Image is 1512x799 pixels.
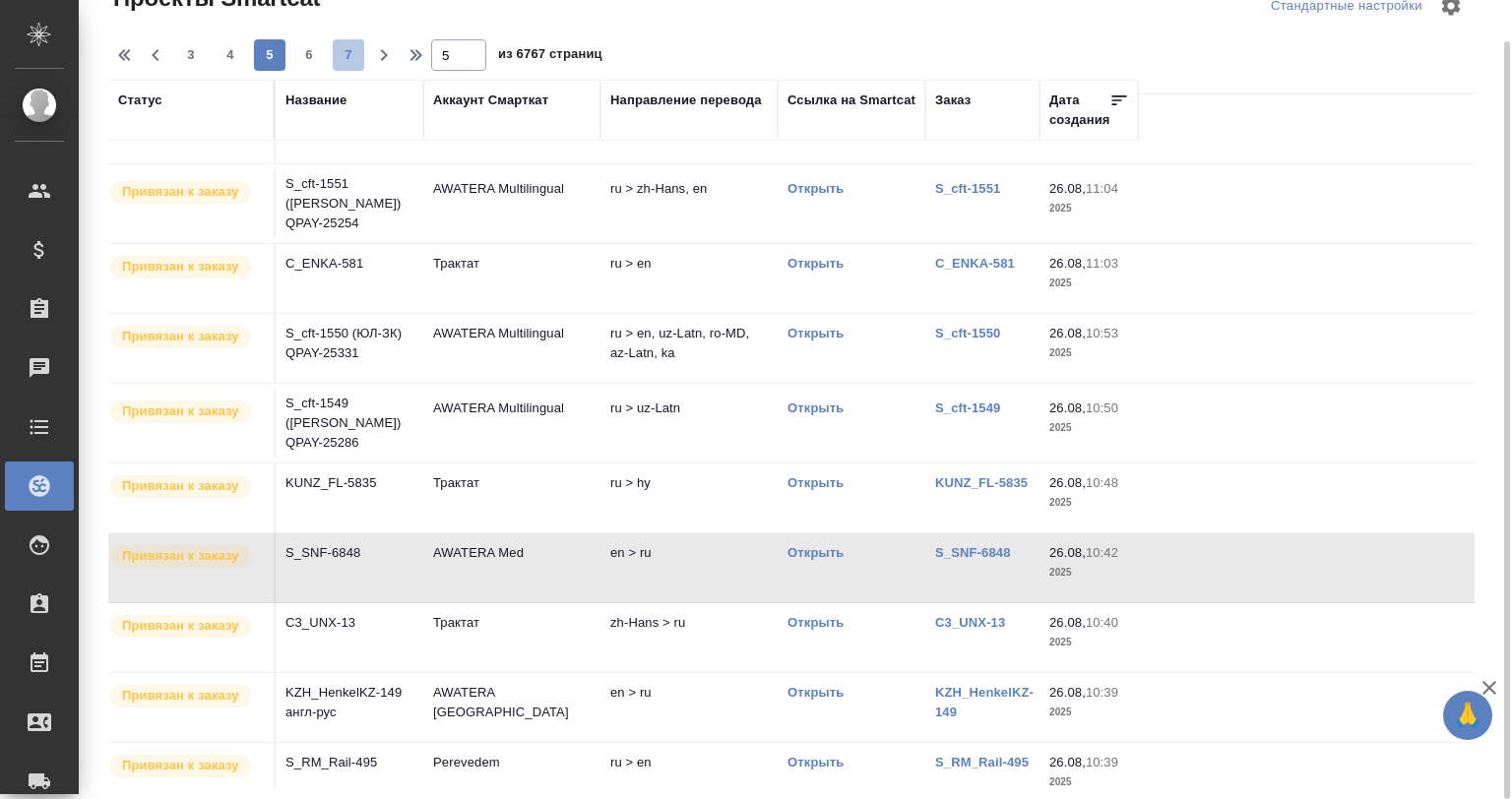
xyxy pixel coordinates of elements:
a: KZH_HenkelKZ-149 [935,685,1034,719]
p: ru > zh-Hans, en [610,179,768,199]
p: zh-Hans > ru [610,613,768,633]
td: Трактат [423,463,600,532]
p: 2025 [1049,418,1128,438]
p: Привязан к заказу [122,327,239,346]
p: KZH_HenkelKZ-149 англ-рус [285,683,413,722]
button: 4 [215,39,246,71]
td: AWATERA Multilingual [423,389,600,458]
p: ru > en, uz-Latn, ro-MD, az-Latn, ka [610,324,768,363]
button: 🙏 [1443,691,1492,740]
a: Открыть [787,545,844,560]
p: 2025 [1049,563,1128,583]
a: Открыть [787,400,844,415]
p: 10:40 [1086,615,1118,630]
p: S_cft-1549 ([PERSON_NAME]) QPAY-25286 [285,394,413,453]
p: 26.08, [1049,181,1086,196]
div: Направление перевода [610,91,762,110]
p: Привязан к заказу [122,616,239,636]
p: 26.08, [1049,615,1086,630]
p: ru > en [610,753,768,772]
p: S_cft-1550 (ЮЛ-ЗК) QPAY-25331 [285,324,413,363]
p: Привязан к заказу [122,756,239,775]
p: Привязан к заказу [122,401,239,421]
div: Дата создания [1049,91,1109,130]
a: S_RM_Rail-495 [935,755,1029,769]
td: Трактат [423,603,600,672]
p: 10:53 [1086,326,1118,340]
div: Ссылка на Smartcat [787,91,915,110]
a: Открыть [787,181,844,196]
p: Привязан к заказу [122,182,239,202]
p: S_cft-1551 ([PERSON_NAME]) QPAY-25254 [285,174,413,233]
p: 10:50 [1086,400,1118,415]
span: 7 [333,45,364,65]
p: 26.08, [1049,755,1086,769]
div: Статус [118,91,162,110]
td: AWATERA [GEOGRAPHIC_DATA] [423,673,600,742]
p: 2025 [1049,493,1128,513]
div: Аккаунт Смарткат [433,91,548,110]
p: S_SNF-6848 [285,543,413,563]
p: 10:48 [1086,475,1118,490]
p: 10:39 [1086,685,1118,700]
a: Открыть [787,256,844,271]
p: 26.08, [1049,256,1086,271]
p: 2025 [1049,274,1128,293]
a: S_cft-1549 [935,400,1000,415]
p: ru > en [610,254,768,274]
p: 26.08, [1049,545,1086,560]
p: 2025 [1049,703,1128,722]
p: 2025 [1049,343,1128,363]
p: ru > uz-Latn [610,399,768,418]
p: C3_UNX-13 [285,613,413,633]
div: Заказ [935,91,971,110]
p: 10:42 [1086,545,1118,560]
p: Привязан к заказу [122,257,239,277]
p: 26.08, [1049,400,1086,415]
span: 4 [215,45,246,65]
div: Название [285,91,346,110]
td: AWATERA Med [423,533,600,602]
p: S_RM_Rail-495 [285,753,413,772]
a: C_ENKA-581 [935,256,1015,271]
p: 2025 [1049,199,1128,218]
p: 26.08, [1049,685,1086,700]
p: 10:39 [1086,755,1118,769]
a: S_cft-1551 [935,181,1000,196]
p: Привязан к заказу [122,546,239,566]
p: Привязан к заказу [122,686,239,706]
a: Открыть [787,326,844,340]
td: AWATERA Multilingual [423,314,600,383]
a: C3_UNX-13 [935,615,1005,630]
a: KUNZ_FL-5835 [935,475,1028,490]
a: S_SNF-6848 [935,545,1011,560]
a: Открыть [787,615,844,630]
p: 26.08, [1049,475,1086,490]
p: 2025 [1049,633,1128,652]
span: 6 [293,45,325,65]
td: AWATERA Multilingual [423,169,600,238]
button: 7 [333,39,364,71]
a: Открыть [787,475,844,490]
span: из 6767 страниц [498,42,602,71]
a: S_cft-1550 [935,326,1000,340]
p: 11:03 [1086,256,1118,271]
p: Привязан к заказу [122,476,239,496]
button: 3 [175,39,207,71]
td: Трактат [423,244,600,313]
p: en > ru [610,683,768,703]
span: 3 [175,45,207,65]
p: KUNZ_FL-5835 [285,473,413,493]
p: ru > hy [610,473,768,493]
p: 11:04 [1086,181,1118,196]
button: 6 [293,39,325,71]
p: C_ENKA-581 [285,254,413,274]
a: Открыть [787,685,844,700]
a: Открыть [787,755,844,769]
p: 2025 [1049,772,1128,792]
p: en > ru [610,543,768,563]
span: 🙏 [1451,695,1484,736]
p: 26.08, [1049,326,1086,340]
